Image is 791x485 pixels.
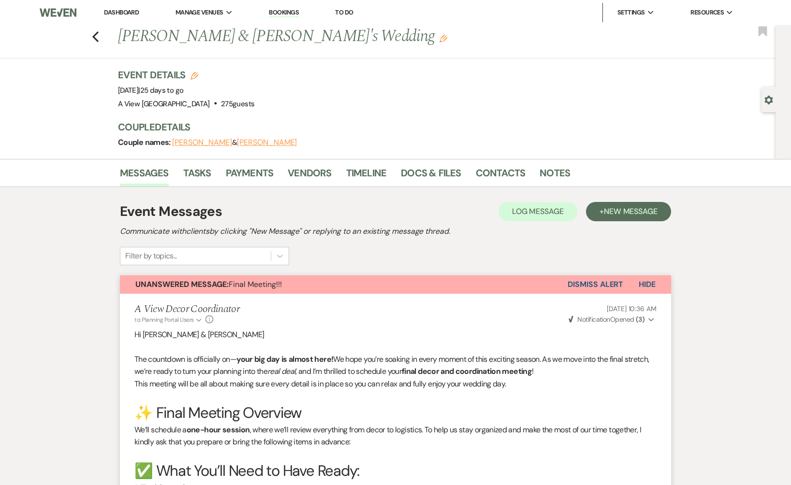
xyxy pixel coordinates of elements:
[120,226,671,237] h2: Communicate with clients by clicking "New Message" or replying to an existing message thread.
[134,353,657,378] p: The countdown is officially on— We hope you’re soaking in every moment of this exciting season. A...
[140,86,184,95] span: 25 days to go
[607,304,657,313] span: [DATE] 10:36 AM
[104,8,139,16] a: Dashboard
[125,250,177,262] div: Filter by topics...
[267,366,295,376] em: real deal
[134,328,657,341] p: Hi [PERSON_NAME] & [PERSON_NAME]
[617,8,645,17] span: Settings
[183,165,211,186] a: Tasks
[568,275,623,294] button: Dismiss Alert
[187,425,250,435] strong: one-hour session
[690,8,724,17] span: Resources
[118,99,210,109] span: A View [GEOGRAPHIC_DATA]
[172,139,232,146] button: [PERSON_NAME]
[623,275,671,294] button: Hide
[134,315,203,324] button: to: Planning Portal Users
[138,86,183,95] span: |
[236,354,333,364] strong: your big day is almost here!
[346,165,387,186] a: Timeline
[120,275,568,294] button: Unanswered Message:Final Meeting!!!
[118,137,172,147] span: Couple names:
[586,202,671,221] button: +New Message
[134,316,194,324] span: to: Planning Portal Users
[120,201,222,222] h1: Event Messages
[118,120,659,134] h3: Couple Details
[577,315,610,324] span: Notification
[269,8,299,17] a: Bookings
[402,366,532,376] strong: final decor and coordination meeting
[636,315,645,324] strong: ( 3 )
[118,68,254,82] h3: Event Details
[134,402,657,423] h3: ✨ Final Meeting Overview
[639,279,656,289] span: Hide
[476,165,526,186] a: Contacts
[135,279,282,289] span: Final Meeting!!!
[540,165,570,186] a: Notes
[134,424,657,448] p: We’ll schedule a , where we’ll review everything from decor to logistics. To help us stay organiz...
[134,460,657,481] h3: ✅ What You’ll Need to Have Ready:
[567,314,657,325] button: NotificationOpened (3)
[172,138,297,147] span: &
[569,315,645,324] span: Opened
[120,165,169,186] a: Messages
[512,206,564,216] span: Log Message
[401,165,461,186] a: Docs & Files
[134,303,239,315] h5: A View Decor Coordinator
[439,34,447,43] button: Edit
[221,99,254,109] span: 275 guests
[226,165,274,186] a: Payments
[498,202,577,221] button: Log Message
[134,378,657,390] p: This meeting will be all about making sure every detail is in place so you can relax and fully en...
[176,8,223,17] span: Manage Venues
[764,95,773,104] button: Open lead details
[237,139,297,146] button: [PERSON_NAME]
[118,86,183,95] span: [DATE]
[604,206,658,216] span: New Message
[135,279,229,289] strong: Unanswered Message:
[335,8,353,16] a: To Do
[118,25,551,48] h1: [PERSON_NAME] & [PERSON_NAME]'s Wedding
[288,165,331,186] a: Vendors
[40,2,76,23] img: Weven Logo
